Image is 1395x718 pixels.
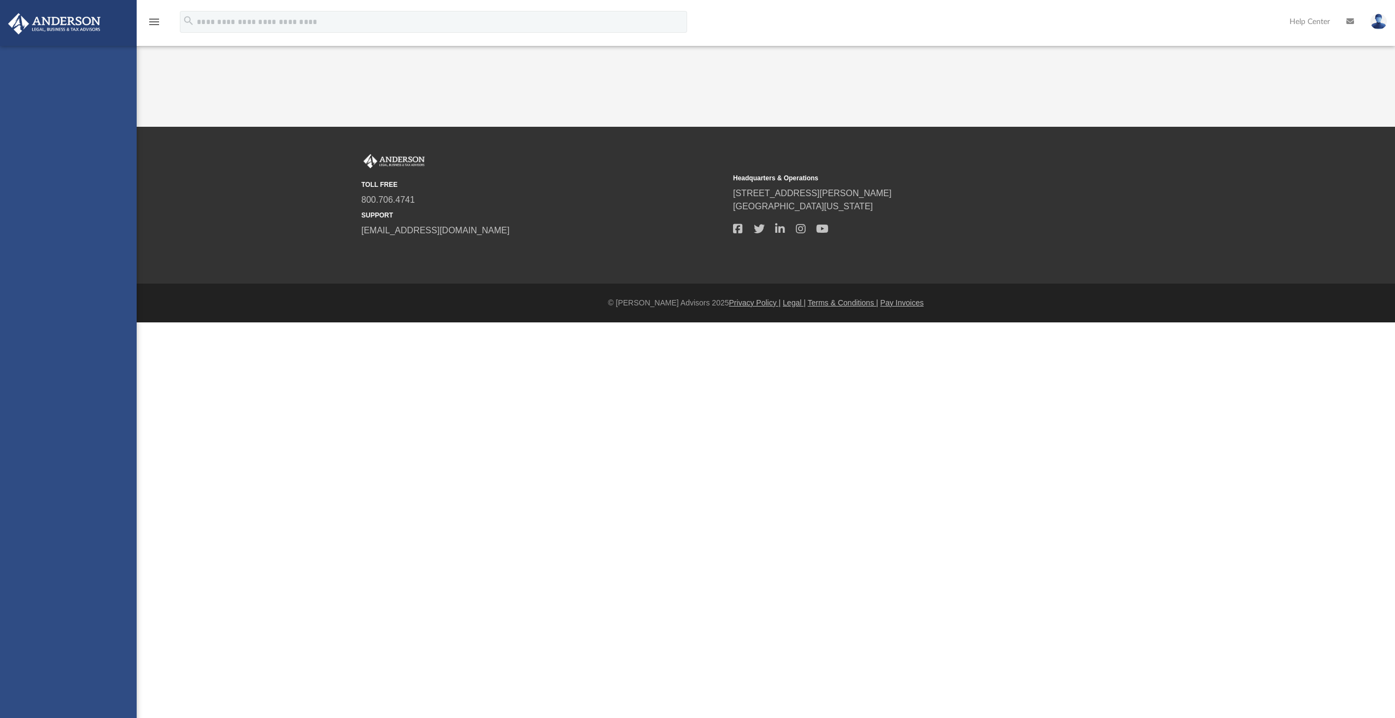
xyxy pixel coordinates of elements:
a: menu [148,21,161,28]
img: Anderson Advisors Platinum Portal [361,154,427,168]
div: © [PERSON_NAME] Advisors 2025 [137,297,1395,309]
a: 800.706.4741 [361,195,415,204]
small: SUPPORT [361,210,725,220]
a: [EMAIL_ADDRESS][DOMAIN_NAME] [361,226,509,235]
a: Pay Invoices [880,298,923,307]
img: Anderson Advisors Platinum Portal [5,13,104,34]
a: Terms & Conditions | [808,298,878,307]
a: [STREET_ADDRESS][PERSON_NAME] [733,189,892,198]
small: TOLL FREE [361,180,725,190]
small: Headquarters & Operations [733,173,1097,183]
img: User Pic [1370,14,1387,30]
i: search [183,15,195,27]
i: menu [148,15,161,28]
a: [GEOGRAPHIC_DATA][US_STATE] [733,202,873,211]
a: Privacy Policy | [729,298,781,307]
a: Legal | [783,298,806,307]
